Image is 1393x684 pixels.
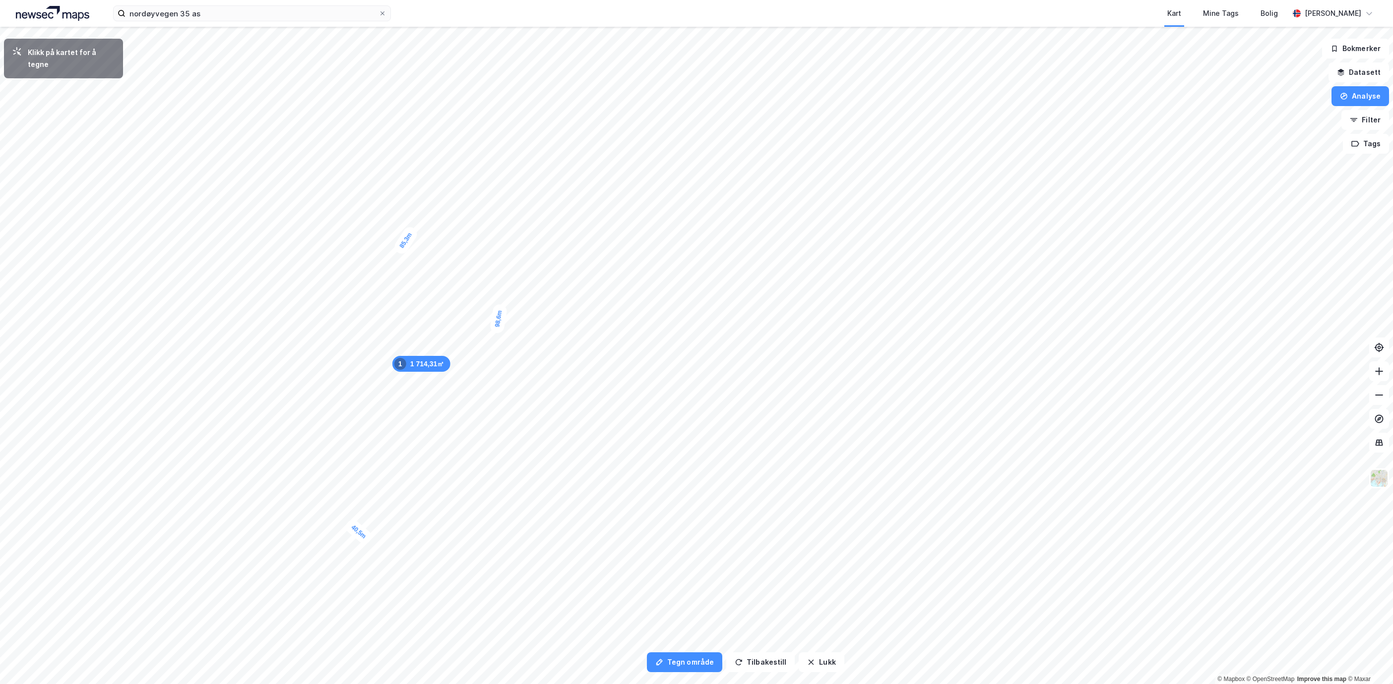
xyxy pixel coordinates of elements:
div: 1 [394,358,406,370]
input: Søk på adresse, matrikkel, gårdeiere, leietakere eller personer [126,6,379,21]
button: Lukk [799,652,844,672]
button: Filter [1341,110,1389,130]
img: Z [1370,469,1389,488]
div: Bolig [1261,7,1278,19]
button: Datasett [1329,62,1389,82]
button: Bokmerker [1322,39,1389,58]
button: Analyse [1331,86,1389,106]
img: logo.a4113a55bc3d86da70a041830d287a7e.svg [16,6,89,21]
div: Kontrollprogram for chat [1343,636,1393,684]
div: Map marker [392,356,450,372]
div: Kart [1167,7,1181,19]
div: Map marker [490,303,508,334]
a: OpenStreetMap [1247,676,1295,683]
div: [PERSON_NAME] [1305,7,1361,19]
a: Mapbox [1217,676,1245,683]
div: Klikk på kartet for å tegne [28,47,115,70]
button: Tilbakestill [726,652,795,672]
div: Map marker [392,225,419,256]
iframe: Chat Widget [1343,636,1393,684]
button: Tags [1343,134,1389,154]
button: Tegn område [647,652,722,672]
div: Map marker [343,517,374,547]
a: Improve this map [1297,676,1346,683]
div: Mine Tags [1203,7,1239,19]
